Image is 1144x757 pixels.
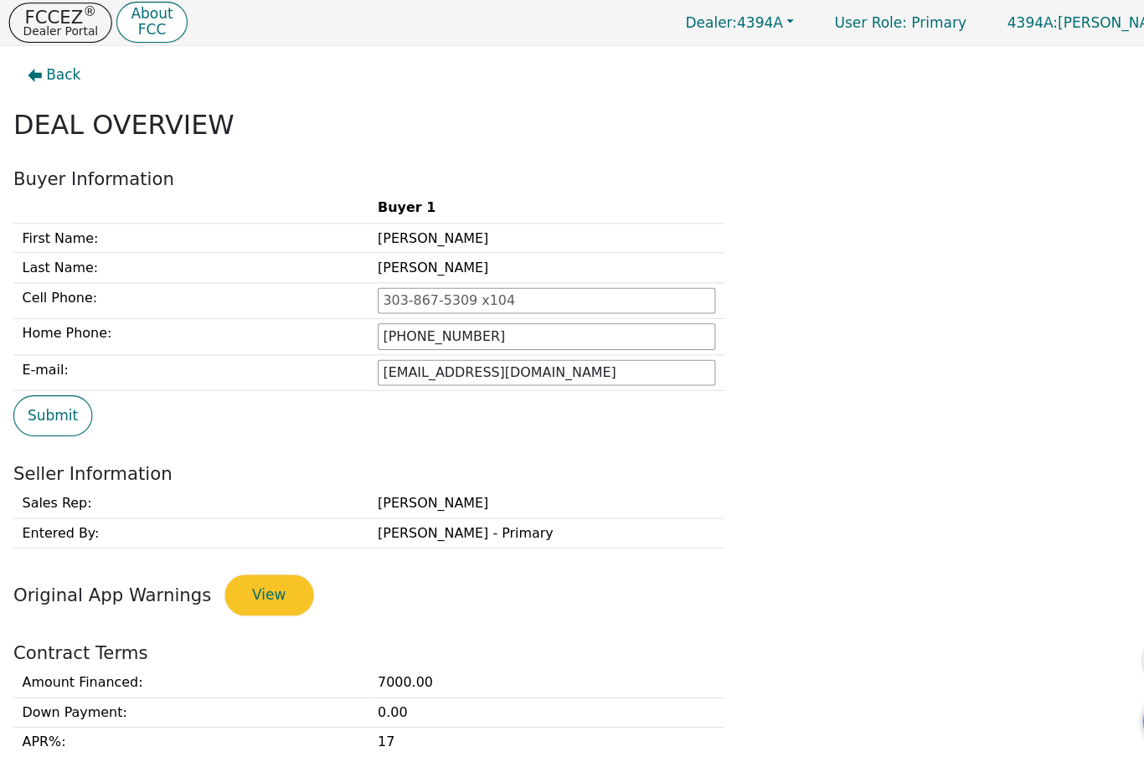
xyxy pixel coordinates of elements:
[44,63,76,83] span: Back
[79,5,91,20] sup: ®
[770,7,927,39] p: Primary
[22,26,92,37] p: Dealer Portal
[13,240,348,269] td: Last Name:
[13,715,348,744] td: Contract Term :
[348,687,683,716] td: 17
[13,607,1131,627] h2: Contract Terms
[348,631,683,659] td: 7000.00
[13,687,348,716] td: APR% :
[949,15,1108,31] span: [PERSON_NAME]
[770,7,927,39] a: User Role: Primary
[356,306,674,332] input: 303-867-5309 x104
[13,438,1131,458] h2: Seller Information
[13,160,1131,180] h2: Buyer Information
[1031,738,1136,750] p: 29:48
[646,15,694,31] span: Dealer:
[348,462,683,490] td: [PERSON_NAME]
[786,15,854,31] span: User Role :
[949,15,997,31] span: 4394A:
[931,10,1136,36] button: 4394A:[PERSON_NAME]
[13,631,348,659] td: Amount Financed :
[110,3,176,43] button: AboutFCC
[13,553,199,573] span: Original App Warnings
[212,543,296,582] button: View
[13,268,348,302] td: Cell Phone:
[8,739,321,751] p: Version 3.2.2
[13,462,348,490] td: Sales Rep:
[8,4,106,42] button: FCCEZ®Dealer Portal
[22,9,92,26] p: FCCEZ
[348,715,683,744] td: 60
[1031,725,1136,738] p: Session Time Remaining:
[348,240,683,269] td: [PERSON_NAME]
[13,54,90,92] button: Back
[229,726,321,737] span: All Rights Reserved.
[13,302,348,337] td: Home Phone:
[348,212,683,240] td: [PERSON_NAME]
[628,10,765,36] button: Dealer:4394A
[123,23,162,37] p: FCC
[646,15,738,31] span: 4394A
[348,490,683,518] td: [PERSON_NAME] - Primary
[13,105,1131,135] h2: DEAL OVERVIEW
[13,659,348,687] td: Down Payment :
[13,490,348,518] td: Entered By:
[348,184,683,212] th: Buyer 1
[123,8,162,22] p: About
[13,212,348,240] td: First Name:
[1077,598,1127,648] button: Report Error to FCC
[13,336,348,370] td: E-mail:
[8,725,321,739] p: Copyright © 2015- 2025 First Credit Corporation.
[356,273,674,298] input: 303-867-5309 x104
[348,659,683,687] td: 0.00
[13,374,87,413] button: Submit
